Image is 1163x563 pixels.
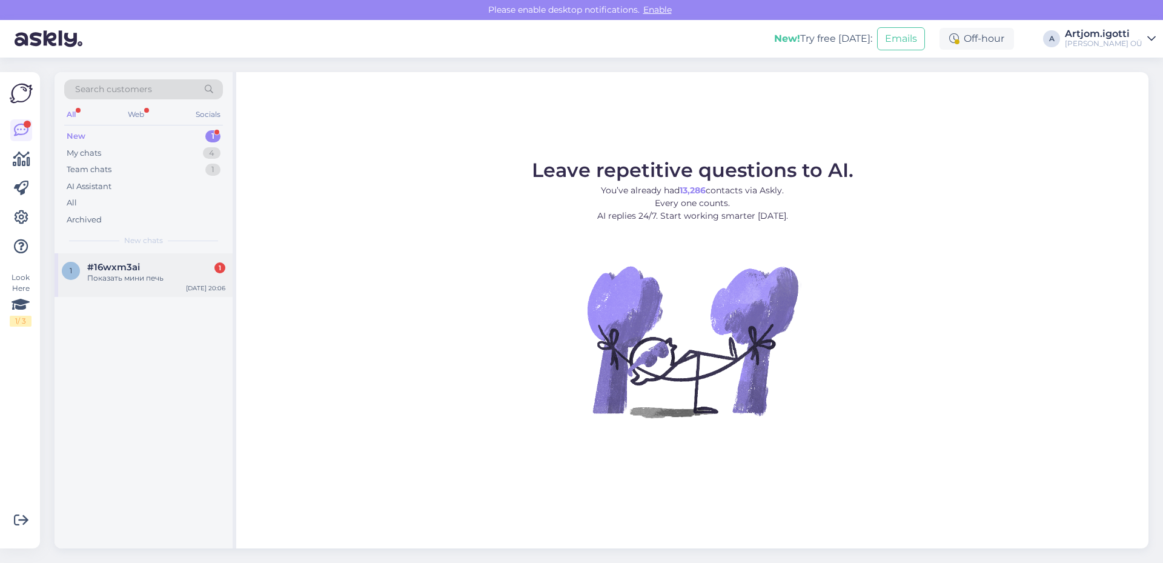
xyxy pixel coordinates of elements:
div: New [67,130,85,142]
span: 1 [70,266,72,275]
img: No Chat active [583,232,801,450]
button: Emails [877,27,925,50]
div: [DATE] 20:06 [186,284,225,293]
a: Artjom.igotti[PERSON_NAME] OÜ [1065,29,1156,48]
div: 1 [205,164,220,176]
span: Search customers [75,83,152,96]
span: Enable [640,4,675,15]
b: 13,286 [680,185,706,196]
div: My chats [67,147,101,159]
div: Try free [DATE]: [774,32,872,46]
span: New chats [124,235,163,246]
div: [PERSON_NAME] OÜ [1065,39,1142,48]
div: All [64,107,78,122]
div: Socials [193,107,223,122]
div: AI Assistant [67,181,111,193]
div: Artjom.igotti [1065,29,1142,39]
span: Leave repetitive questions to AI. [532,158,853,182]
div: Web [125,107,147,122]
div: 1 [214,262,225,273]
span: #16wxm3ai [87,262,140,273]
div: Look Here [10,272,31,327]
div: Off-hour [939,28,1014,50]
img: Askly Logo [10,82,33,105]
div: Показать мини печь [87,273,225,284]
div: 1 / 3 [10,316,31,327]
div: Archived [67,214,102,226]
div: Team chats [67,164,111,176]
div: All [67,197,77,209]
div: 1 [205,130,220,142]
b: New! [774,33,800,44]
div: 4 [203,147,220,159]
div: A [1043,30,1060,47]
p: You’ve already had contacts via Askly. Every one counts. AI replies 24/7. Start working smarter [... [532,184,853,222]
